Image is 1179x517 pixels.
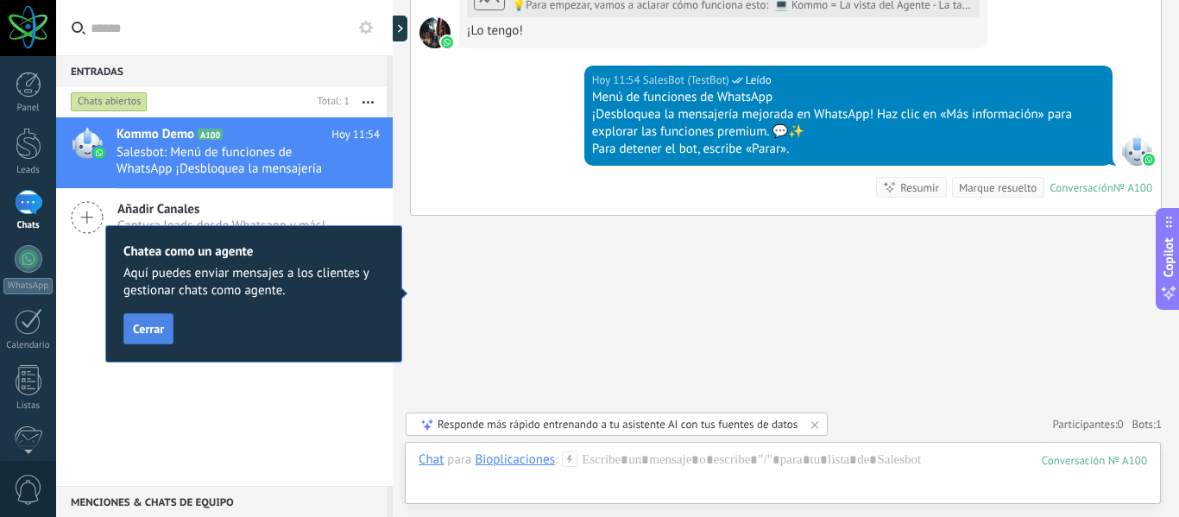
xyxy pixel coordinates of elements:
div: Conversación [1050,180,1113,195]
div: Menú de funciones de WhatsApp [592,89,1105,106]
div: Leads [3,165,54,176]
img: waba.svg [1143,154,1155,166]
button: Más [350,86,387,117]
div: 100 [1042,453,1147,468]
span: Kommo Demo [117,126,194,143]
div: Responde más rápido entrenando a tu asistente AI con tus fuentes de datos [438,417,798,432]
div: Mostrar [390,16,407,41]
div: Hoy 11:54 [592,72,643,89]
div: № A100 [1113,180,1152,195]
span: Hoy 11:54 [331,126,380,143]
div: Total: 1 [311,93,350,110]
span: 0 [1118,417,1124,432]
div: Menciones & Chats de equipo [56,486,387,517]
div: Para detener el bot, escribe «Parar». [592,141,1105,158]
img: waba.svg [441,36,453,48]
a: Kommo Demo A100 Hoy 11:54 Salesbot: Menú de funciones de WhatsApp ¡Desbloquea la mensajería mejor... [56,117,393,188]
div: Bioplicaciones [475,451,555,467]
h2: Chatea como un agente [123,243,384,260]
span: SalesBot (TestBot) [643,72,729,89]
span: Copilot [1160,237,1177,277]
span: Bioplicaciones [419,17,451,48]
span: Añadir Canales [117,201,325,218]
span: Cerrar [133,323,164,335]
img: waba.svg [93,147,105,159]
div: Chats [3,220,54,231]
div: WhatsApp [3,278,53,294]
div: Chats abiertos [71,91,148,112]
span: para [447,451,471,469]
a: Participantes:0 [1052,417,1123,432]
div: ¡Desbloquea la mensajería mejorada en WhatsApp! Haz clic en «Más información» para explorar las f... [592,106,1105,141]
span: Leído [746,72,772,89]
div: Calendario [3,340,54,351]
span: A100 [198,129,223,140]
span: Salesbot: Menú de funciones de WhatsApp ¡Desbloquea la mensajería mejorada en WhatsApp! Haz clic ... [117,144,347,177]
span: Bots: [1132,417,1162,432]
div: Marque resuelto [959,180,1037,196]
div: Entradas [56,55,387,86]
span: Captura leads desde Whatsapp y más! [117,218,325,234]
div: Resumir [900,180,939,196]
span: 1 [1156,417,1162,432]
span: SalesBot [1121,135,1152,166]
div: Listas [3,400,54,412]
div: Panel [3,103,54,114]
span: Aquí puedes enviar mensajes a los clientes y gestionar chats como agente. [123,265,384,299]
button: Cerrar [123,313,173,344]
span: : [555,451,558,469]
div: ¡Lo tengo! [467,22,980,40]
